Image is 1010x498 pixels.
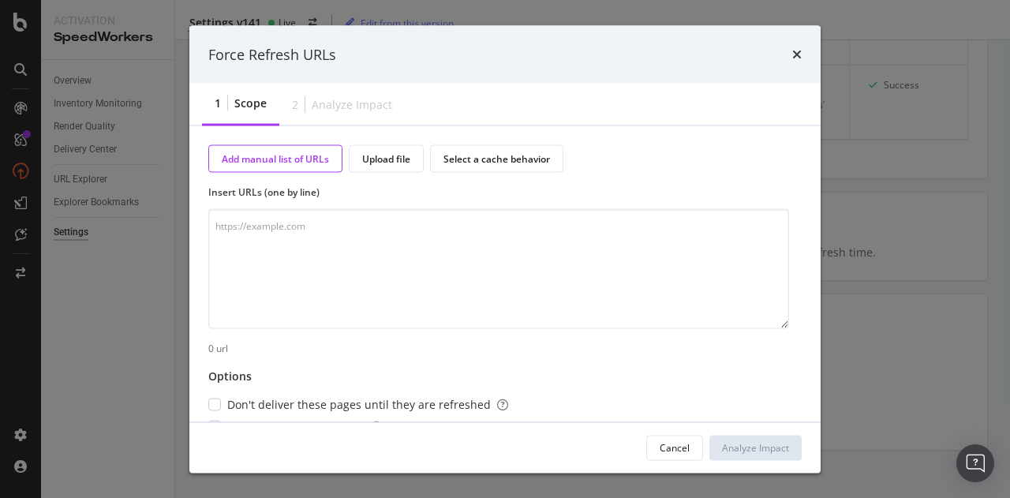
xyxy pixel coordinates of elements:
div: Cancel [660,440,690,454]
div: 0 url [208,342,802,355]
span: Don't deliver these pages until they are refreshed [227,396,508,412]
div: times [792,44,802,65]
button: Cancel [646,435,703,460]
div: Analyze Impact [722,440,789,454]
div: Add manual list of URLs [222,152,329,166]
div: 2 [292,96,298,112]
span: Refresh theses pages first [227,418,382,434]
div: Upload file [362,152,410,166]
label: Insert URLs (one by line) [208,185,789,199]
div: modal [189,25,821,473]
div: Open Intercom Messenger [956,444,994,482]
button: Analyze Impact [709,435,802,460]
div: Scope [234,95,267,111]
div: Force Refresh URLs [208,44,336,65]
div: 1 [215,95,221,111]
div: Analyze Impact [312,96,392,112]
div: Options [208,368,252,384]
div: Select a cache behavior [443,152,550,166]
